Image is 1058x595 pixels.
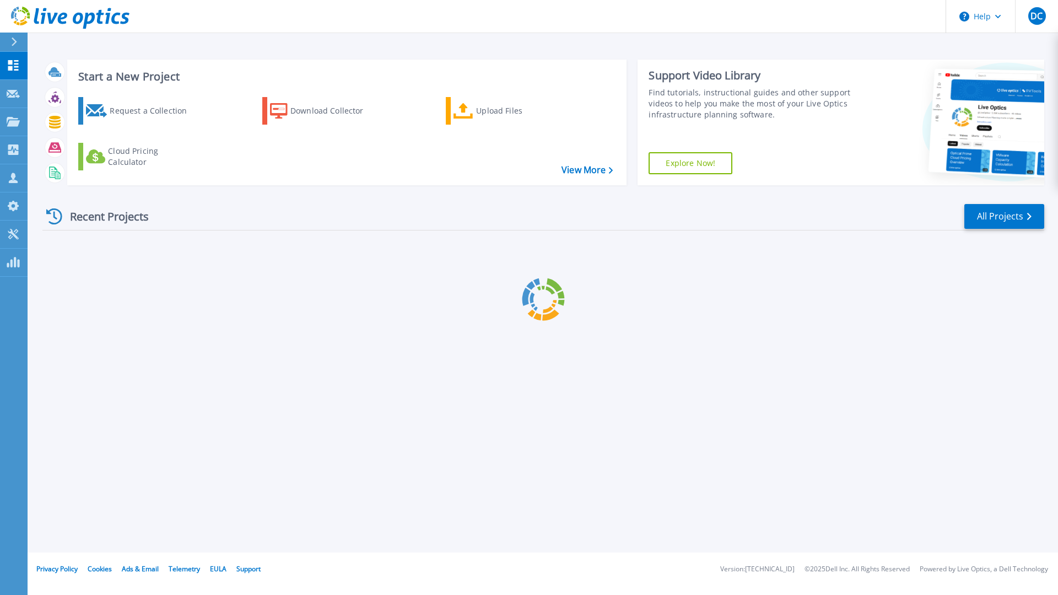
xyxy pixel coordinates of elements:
a: Cookies [88,564,112,573]
div: Cloud Pricing Calculator [108,146,196,168]
h3: Start a New Project [78,71,613,83]
div: Find tutorials, instructional guides and other support videos to help you make the most of your L... [649,87,856,120]
div: Support Video Library [649,68,856,83]
a: Request a Collection [78,97,201,125]
span: DC [1030,12,1043,20]
li: © 2025 Dell Inc. All Rights Reserved [805,566,910,573]
a: Telemetry [169,564,200,573]
a: Explore Now! [649,152,732,174]
a: Download Collector [262,97,385,125]
a: All Projects [964,204,1044,229]
a: Ads & Email [122,564,159,573]
a: Cloud Pricing Calculator [78,143,201,170]
a: Upload Files [446,97,569,125]
a: View More [562,165,613,175]
div: Download Collector [290,100,379,122]
li: Powered by Live Optics, a Dell Technology [920,566,1048,573]
a: EULA [210,564,226,573]
a: Support [236,564,261,573]
li: Version: [TECHNICAL_ID] [720,566,795,573]
div: Upload Files [476,100,564,122]
a: Privacy Policy [36,564,78,573]
div: Request a Collection [110,100,198,122]
div: Recent Projects [42,203,164,230]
